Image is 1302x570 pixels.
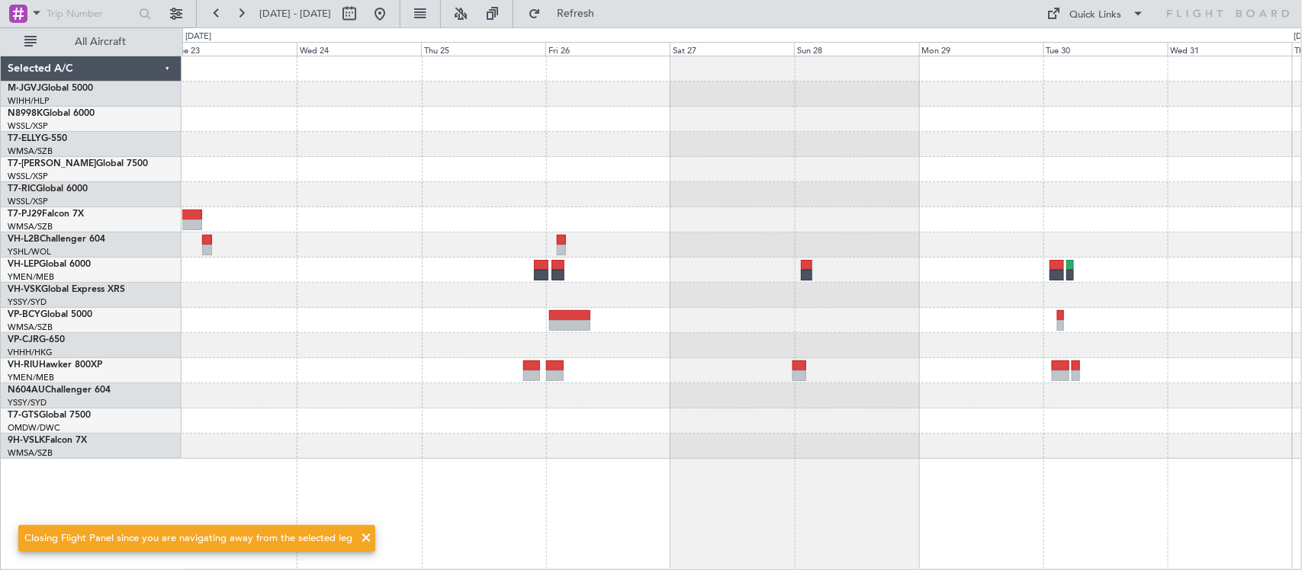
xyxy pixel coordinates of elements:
[670,42,794,56] div: Sat 27
[8,436,87,445] a: 9H-VSLKFalcon 7X
[8,84,41,93] span: M-JGVJ
[8,386,111,395] a: N604AUChallenger 604
[8,347,53,358] a: VHHH/HKG
[1070,8,1122,23] div: Quick Links
[8,296,47,308] a: YSSY/SYD
[1043,42,1168,56] div: Tue 30
[8,221,53,232] a: WMSA/SZB
[8,246,51,258] a: YSHL/WOL
[8,372,54,383] a: YMEN/MEB
[8,159,148,168] a: T7-[PERSON_NAME]Global 7500
[1040,2,1153,26] button: Quick Links
[421,42,545,56] div: Thu 25
[8,322,53,333] a: WMSA/SZB
[8,285,125,294] a: VH-VSKGlobal Express XRS
[8,109,95,118] a: N8998KGlobal 6000
[794,42,918,56] div: Sun 28
[259,7,331,21] span: [DATE] - [DATE]
[8,447,53,459] a: WMSA/SZB
[8,184,36,194] span: T7-RIC
[8,95,50,107] a: WIHH/HLP
[8,146,53,157] a: WMSA/SZB
[24,531,352,546] div: Closing Flight Panel since you are navigating away from the selected leg
[8,159,96,168] span: T7-[PERSON_NAME]
[8,360,102,370] a: VH-RIUHawker 800XP
[545,42,670,56] div: Fri 26
[8,84,93,93] a: M-JGVJGlobal 5000
[8,134,67,143] a: T7-ELLYG-550
[8,360,39,370] span: VH-RIU
[297,42,421,56] div: Wed 24
[8,235,105,244] a: VH-L2BChallenger 604
[8,335,65,344] a: VP-CJRG-650
[8,271,54,283] a: YMEN/MEB
[8,109,43,118] span: N8998K
[8,134,41,143] span: T7-ELLY
[8,310,40,319] span: VP-BCY
[8,235,40,244] span: VH-L2B
[8,210,84,219] a: T7-PJ29Falcon 7X
[8,210,42,219] span: T7-PJ29
[8,184,88,194] a: T7-RICGlobal 6000
[47,2,134,25] input: Trip Number
[8,335,39,344] span: VP-CJR
[8,285,41,294] span: VH-VSK
[172,42,297,56] div: Tue 23
[8,411,39,420] span: T7-GTS
[8,260,39,269] span: VH-LEP
[8,386,45,395] span: N604AU
[185,30,211,43] div: [DATE]
[8,422,60,434] a: OMDW/DWC
[8,436,45,445] span: 9H-VSLK
[8,120,48,132] a: WSSL/XSP
[521,2,612,26] button: Refresh
[8,260,91,269] a: VH-LEPGlobal 6000
[8,171,48,182] a: WSSL/XSP
[8,196,48,207] a: WSSL/XSP
[8,411,91,420] a: T7-GTSGlobal 7500
[1168,42,1292,56] div: Wed 31
[8,397,47,408] a: YSSY/SYD
[8,310,92,319] a: VP-BCYGlobal 5000
[544,8,608,19] span: Refresh
[919,42,1043,56] div: Mon 29
[17,30,166,54] button: All Aircraft
[40,37,161,47] span: All Aircraft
